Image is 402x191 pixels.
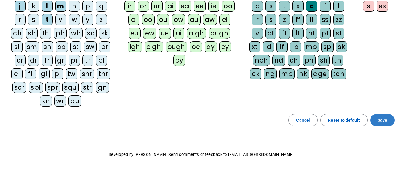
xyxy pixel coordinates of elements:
[173,28,184,39] div: ui
[28,55,39,66] div: dr
[68,95,81,107] div: qu
[296,116,310,124] span: Cancel
[320,1,331,12] div: f
[219,41,231,52] div: ey
[70,41,81,52] div: st
[203,14,217,25] div: aw
[279,14,290,25] div: z
[159,28,171,39] div: ue
[292,14,304,25] div: ff
[25,41,39,52] div: sm
[297,68,309,79] div: nk
[194,1,206,12] div: ee
[69,28,83,39] div: wh
[69,55,80,66] div: pr
[190,41,202,52] div: oe
[96,55,107,66] div: bl
[363,1,374,12] div: s
[306,28,317,39] div: nt
[52,68,63,79] div: pl
[288,55,300,66] div: ch
[306,1,317,12] div: c
[321,41,334,52] div: sp
[222,1,235,12] div: oa
[166,41,187,52] div: ough
[219,14,230,25] div: ei
[205,41,217,52] div: ay
[11,28,23,39] div: ch
[253,55,270,66] div: nch
[40,28,51,39] div: th
[99,28,110,39] div: sk
[263,41,274,52] div: ld
[370,114,395,126] button: Save
[29,82,43,93] div: spl
[320,28,331,39] div: pt
[55,14,66,25] div: v
[124,1,135,12] div: ir
[173,55,185,66] div: oy
[377,1,388,12] div: es
[11,68,23,79] div: cl
[252,1,263,12] div: p
[249,41,260,52] div: xt
[320,114,368,126] button: Reset to default
[265,14,276,25] div: s
[279,1,290,12] div: t
[332,55,343,66] div: th
[138,1,149,12] div: or
[42,41,53,52] div: sn
[188,14,201,25] div: au
[333,28,344,39] div: st
[292,1,304,12] div: x
[28,1,39,12] div: k
[82,1,93,12] div: p
[276,41,288,52] div: lf
[145,41,163,52] div: eigh
[336,41,347,52] div: sk
[304,41,319,52] div: mp
[279,28,290,39] div: ft
[208,1,219,12] div: ie
[42,1,53,12] div: l
[288,114,318,126] button: Cancel
[96,1,107,12] div: q
[69,14,80,25] div: w
[128,14,139,25] div: oi
[333,1,344,12] div: l
[55,1,66,12] div: m
[99,41,110,52] div: br
[179,1,191,12] div: ea
[54,95,66,107] div: wr
[97,68,110,79] div: thr
[26,28,38,39] div: sh
[25,68,36,79] div: fl
[12,82,27,93] div: scr
[143,28,156,39] div: ew
[129,28,141,39] div: eu
[55,55,66,66] div: gr
[187,28,206,39] div: aigh
[96,82,109,93] div: gn
[54,28,67,39] div: ph
[39,68,50,79] div: gl
[290,41,301,52] div: lp
[69,1,80,12] div: n
[264,68,277,79] div: ng
[15,1,26,12] div: j
[318,55,330,66] div: sh
[252,28,263,39] div: v
[303,55,316,66] div: ph
[42,55,53,66] div: fr
[279,68,295,79] div: mb
[80,68,94,79] div: shr
[81,82,94,93] div: str
[265,28,276,39] div: ct
[265,1,276,12] div: s
[11,41,23,52] div: sl
[252,14,263,25] div: r
[378,116,387,124] span: Save
[15,14,26,25] div: r
[128,41,142,52] div: igh
[96,14,107,25] div: z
